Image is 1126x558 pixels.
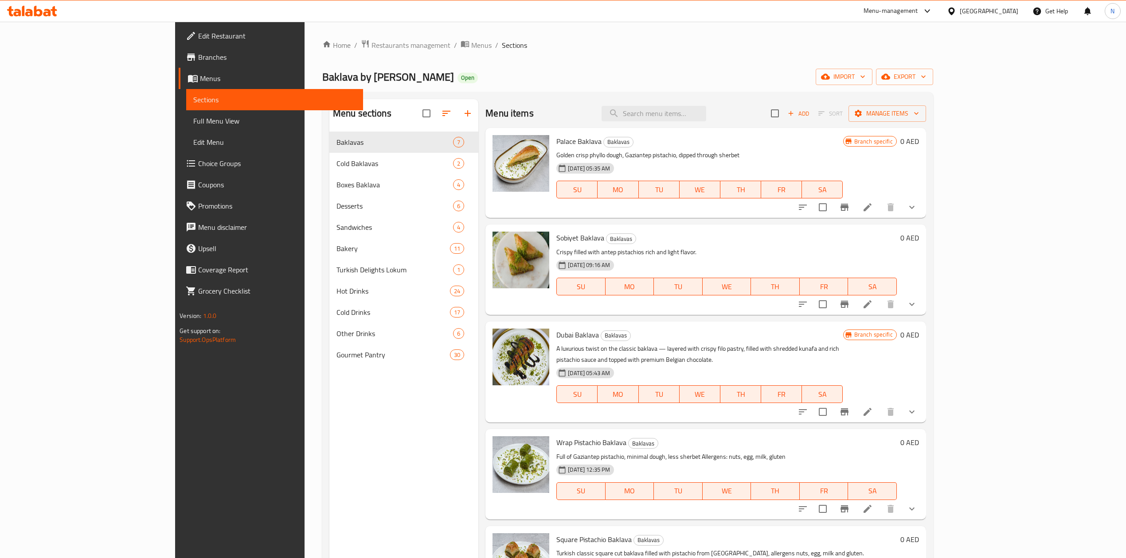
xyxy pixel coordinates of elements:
span: Wrap Pistachio Baklava [556,436,626,449]
span: WE [706,280,748,293]
span: SU [560,280,602,293]
span: MO [601,183,635,196]
span: MO [601,388,635,401]
button: Branch-specific-item [834,294,855,315]
div: Baklavas [603,137,633,147]
button: FR [761,181,802,198]
span: 4 [454,181,464,189]
a: Support.OpsPlatform [180,334,236,345]
span: Promotions [198,201,356,211]
h6: 0 AED [900,436,919,449]
span: Select section first [813,107,848,120]
button: show more [901,294,923,315]
img: Dubai Baklava [493,329,549,385]
span: Hot Drinks [336,286,450,296]
span: Sections [502,40,527,50]
h2: Menu items [485,107,534,120]
button: Manage items [848,105,926,122]
button: SU [556,482,605,500]
span: 30 [450,351,464,359]
span: Gourmet Pantry [336,349,450,360]
div: items [453,158,464,169]
h6: 0 AED [900,135,919,147]
a: Full Menu View [186,110,363,132]
span: Baklavas [629,438,658,449]
a: Upsell [179,238,363,259]
div: Menu-management [864,6,918,16]
button: sort-choices [792,197,813,218]
li: / [454,40,457,50]
span: Select section [766,104,784,123]
div: items [453,179,464,190]
span: Choice Groups [198,158,356,169]
a: Edit menu item [862,407,873,417]
svg: Show Choices [907,299,917,310]
div: items [453,328,464,339]
div: Baklavas [633,535,664,546]
span: Manage items [856,108,919,119]
button: FR [761,385,802,403]
span: Select to update [813,500,832,518]
span: Baklavas [601,330,630,341]
span: MO [609,484,651,497]
span: Desserts [336,201,453,211]
svg: Show Choices [907,504,917,514]
span: Coverage Report [198,264,356,275]
span: SA [805,183,839,196]
div: Cold Drinks [336,307,450,318]
p: A luxurious twist on the classic baklava — layered with crispy filo pastry, filled with shredded ... [556,343,843,365]
span: Other Drinks [336,328,453,339]
input: search [602,106,706,121]
button: WE [680,181,720,198]
div: Baklavas [606,233,636,244]
span: export [883,71,926,82]
span: Dubai Baklava [556,328,599,341]
span: Baklavas [604,137,633,147]
div: Boxes Baklava4 [329,174,478,195]
span: SA [852,280,893,293]
div: items [453,137,464,147]
button: SU [556,385,598,403]
span: WE [683,183,717,196]
span: FR [803,484,845,497]
div: Baklavas [336,137,453,147]
span: SU [560,484,602,497]
button: TU [654,482,703,500]
span: [DATE] 05:35 AM [564,164,614,173]
button: sort-choices [792,401,813,422]
span: Version: [180,310,201,322]
div: Cold Drinks17 [329,302,478,323]
a: Edit menu item [862,299,873,310]
div: Hot Drinks24 [329,280,478,302]
a: Sections [186,89,363,110]
span: Turkish Delights Lokum [336,264,453,275]
div: Sandwiches4 [329,217,478,238]
span: Restaurants management [371,40,450,50]
span: Select to update [813,403,832,421]
h6: 0 AED [900,232,919,244]
button: export [876,69,933,85]
button: delete [880,498,901,519]
span: TU [657,484,699,497]
span: N [1110,6,1114,16]
div: Bakery11 [329,238,478,259]
span: Sobiyet Baklava [556,231,604,244]
button: Branch-specific-item [834,197,855,218]
span: 4 [454,223,464,232]
span: 6 [454,329,464,338]
a: Edit Restaurant [179,25,363,46]
span: Boxes Baklava [336,179,453,190]
button: show more [901,401,923,422]
a: Coupons [179,174,363,195]
div: [GEOGRAPHIC_DATA] [960,6,1018,16]
button: import [816,69,872,85]
button: MO [606,482,654,500]
div: items [450,307,464,318]
span: Palace Baklava [556,135,602,148]
span: TH [755,484,796,497]
span: FR [765,183,798,196]
span: 24 [450,287,464,295]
